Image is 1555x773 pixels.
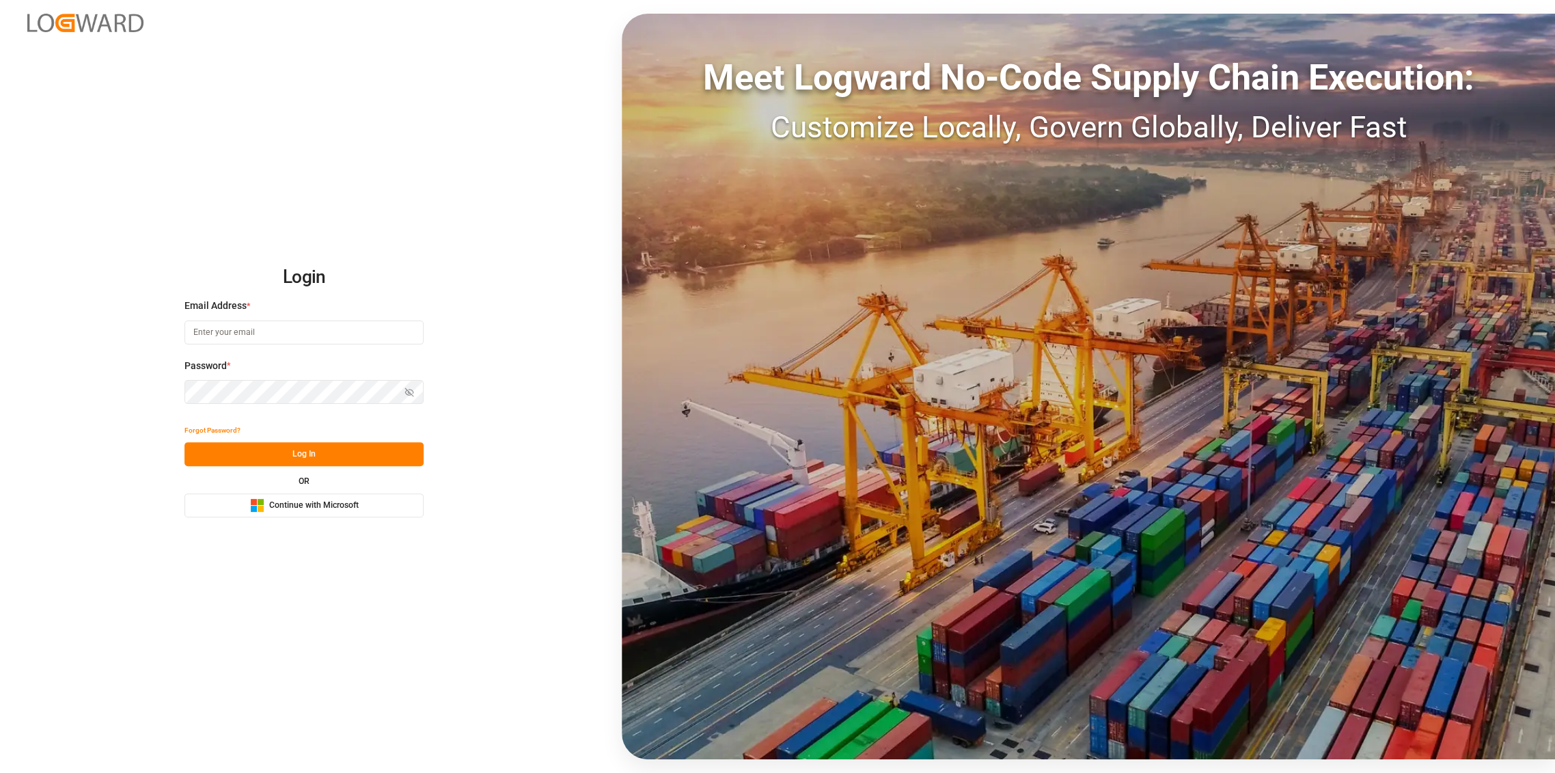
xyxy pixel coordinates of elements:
h2: Login [184,256,424,299]
span: Continue with Microsoft [269,500,359,512]
div: Meet Logward No-Code Supply Chain Execution: [622,51,1555,105]
div: Customize Locally, Govern Globally, Deliver Fast [622,105,1555,150]
button: Forgot Password? [184,418,240,442]
span: Password [184,359,227,373]
img: Logward_new_orange.png [27,14,143,32]
small: OR [299,477,309,485]
input: Enter your email [184,321,424,344]
span: Email Address [184,299,247,313]
button: Log In [184,442,424,466]
button: Continue with Microsoft [184,493,424,517]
